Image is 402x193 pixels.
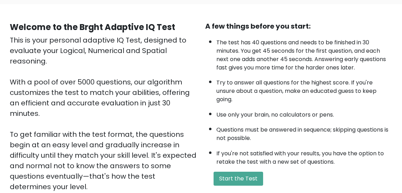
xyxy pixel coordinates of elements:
b: Welcome to the Brght Adaptive IQ Test [10,21,175,33]
div: A few things before you start: [205,21,392,31]
button: Start the Test [214,172,263,186]
li: If you're not satisfied with your results, you have the option to retake the test with a new set ... [216,146,392,166]
li: Use only your brain, no calculators or pens. [216,107,392,119]
li: The test has 40 questions and needs to be finished in 30 minutes. You get 45 seconds for the firs... [216,35,392,72]
li: Try to answer all questions for the highest score. If you're unsure about a question, make an edu... [216,75,392,104]
li: Questions must be answered in sequence; skipping questions is not possible. [216,122,392,142]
